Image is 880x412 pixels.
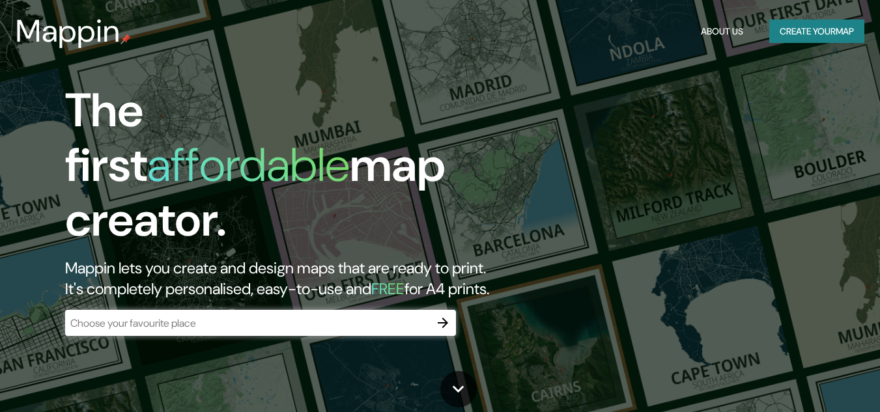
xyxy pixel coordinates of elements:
[65,83,505,258] h1: The first map creator.
[696,20,748,44] button: About Us
[16,13,121,49] h3: Mappin
[769,20,864,44] button: Create yourmap
[65,316,430,331] input: Choose your favourite place
[65,258,505,299] h2: Mappin lets you create and design maps that are ready to print. It's completely personalised, eas...
[121,34,131,44] img: mappin-pin
[371,279,405,299] h5: FREE
[147,135,350,195] h1: affordable
[764,361,866,398] iframe: Help widget launcher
